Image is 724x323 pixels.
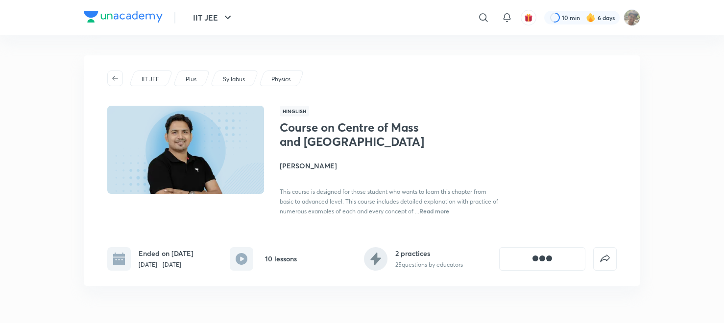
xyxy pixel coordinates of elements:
[593,247,617,271] button: false
[265,254,297,264] h6: 10 lessons
[139,260,193,269] p: [DATE] - [DATE]
[223,75,245,84] p: Syllabus
[187,8,240,27] button: IIT JEE
[142,75,159,84] p: IIT JEE
[271,75,290,84] p: Physics
[499,247,585,271] button: [object Object]
[186,75,196,84] p: Plus
[280,120,440,149] h1: Course on Centre of Mass and [GEOGRAPHIC_DATA]
[140,75,161,84] a: IIT JEE
[84,11,163,25] a: Company Logo
[624,9,640,26] img: Shashwat Mathur
[84,11,163,23] img: Company Logo
[139,248,193,258] h6: Ended on [DATE]
[280,106,309,116] span: Hinglish
[280,188,498,215] span: This course is designed for those student who wants to learn this chapter from basic to advanced ...
[221,75,247,84] a: Syllabus
[395,260,463,269] p: 25 questions by educators
[419,207,449,215] span: Read more
[270,75,292,84] a: Physics
[524,13,533,22] img: avatar
[106,105,265,195] img: Thumbnail
[521,10,536,25] button: avatar
[184,75,198,84] a: Plus
[395,248,463,258] h6: 2 practices
[586,13,596,23] img: streak
[280,161,499,171] h4: [PERSON_NAME]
